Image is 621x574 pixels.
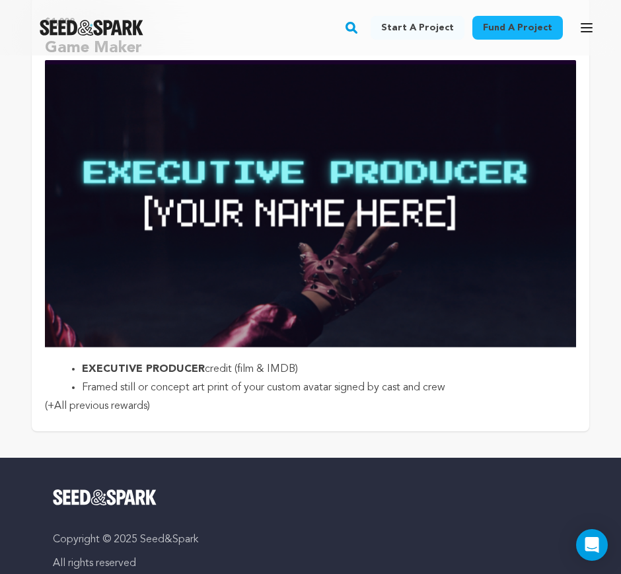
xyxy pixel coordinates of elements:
p: Copyright © 2025 Seed&Spark [53,532,568,548]
strong: EXECUTIVE PRODUCER [82,364,205,375]
li: credit (film & IMDB) [82,360,560,378]
a: Fund a project [472,16,563,40]
img: incentive [45,60,576,349]
p: (+All previous rewards) [45,397,576,415]
img: Seed&Spark Logo [53,489,157,505]
div: Open Intercom Messenger [576,529,608,561]
p: All rights reserved [53,556,568,571]
a: Start a project [371,16,464,40]
a: Seed&Spark Homepage [53,489,568,505]
li: Framed still or concept art print of your custom avatar signed by cast and crew [82,378,560,397]
img: Seed&Spark Logo Dark Mode [40,20,143,36]
a: Seed&Spark Homepage [40,20,143,36]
